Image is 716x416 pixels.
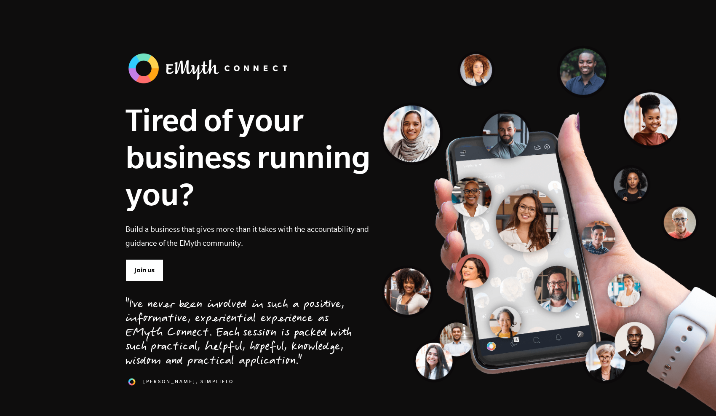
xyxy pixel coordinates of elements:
[126,51,294,86] img: banner_logo
[126,101,371,212] h1: Tired of your business running you?
[126,222,371,250] p: Build a business that gives more than it takes with the accountability and guidance of the EMyth ...
[126,376,138,388] img: 1
[674,376,716,416] iframe: Chat Widget
[126,259,163,281] a: Join us
[126,298,352,369] div: "I've never been involved in such a positive, informative, experiential experience as EMyth Conne...
[134,266,155,275] span: Join us
[143,378,234,385] span: [PERSON_NAME], SimpliFlo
